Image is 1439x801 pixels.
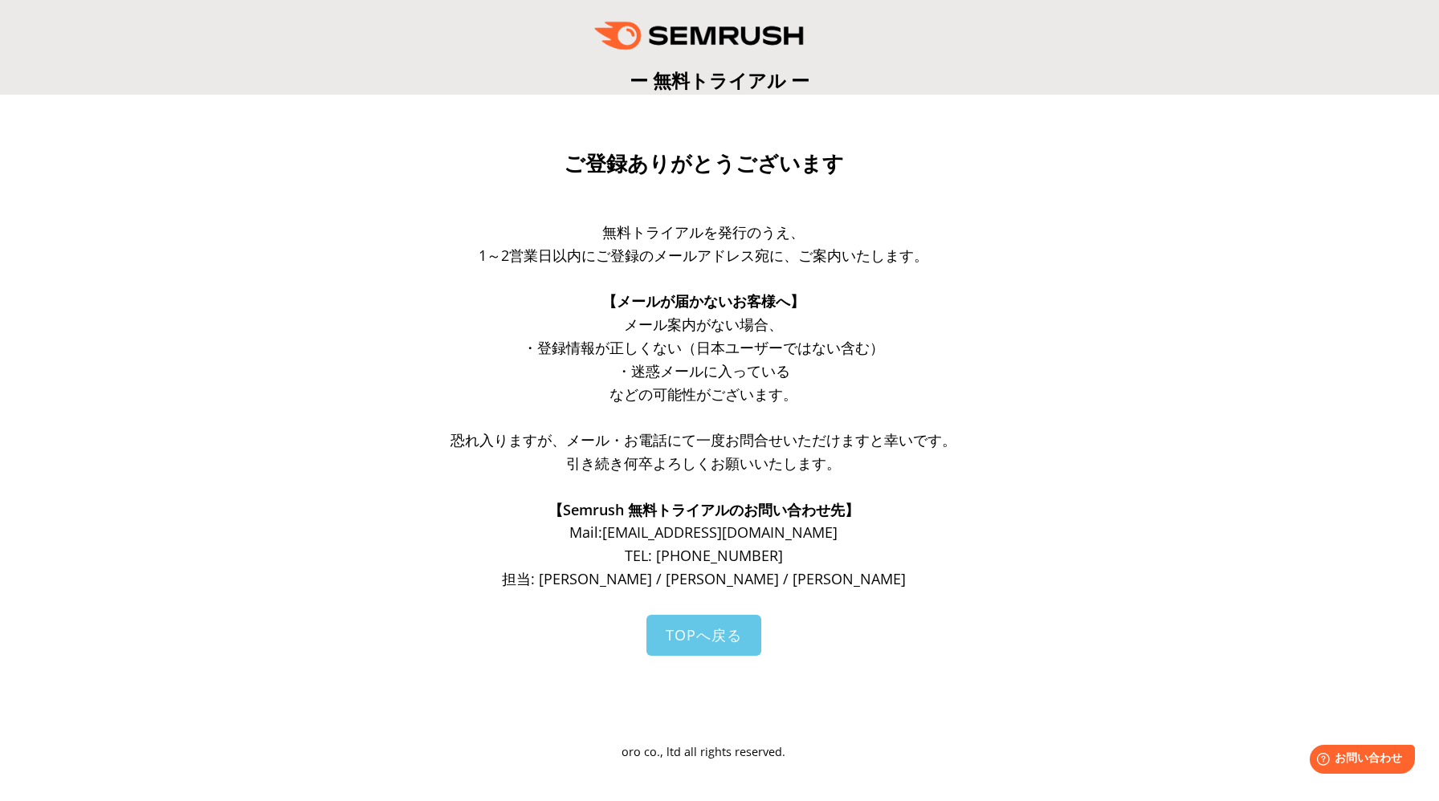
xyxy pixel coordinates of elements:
[450,430,956,449] span: 恐れ入りますが、メール・お電話にて一度お問合せいただけますと幸いです。
[617,361,790,380] span: ・迷惑メールに入っている
[622,744,785,759] span: oro co., ltd all rights reserved.
[602,291,805,311] span: 【メールが届かないお客様へ】
[666,625,742,644] span: TOPへ戻る
[609,384,797,404] span: などの可能性がございます。
[569,522,838,542] span: Mail: [EMAIL_ADDRESS][DOMAIN_NAME]
[502,569,906,588] span: 担当: [PERSON_NAME] / [PERSON_NAME] / [PERSON_NAME]
[625,546,783,565] span: TEL: [PHONE_NUMBER]
[479,246,928,265] span: 1～2営業日以内にご登録のメールアドレス宛に、ご案内いたします。
[624,315,783,334] span: メール案内がない場合、
[566,453,841,473] span: 引き続き何卒よろしくお願いいたします。
[1296,738,1421,783] iframe: Help widget launcher
[630,67,809,93] span: ー 無料トライアル ー
[646,615,761,656] a: TOPへ戻る
[548,500,859,519] span: 【Semrush 無料トライアルのお問い合わせ先】
[564,152,844,176] span: ご登録ありがとうございます
[523,338,884,357] span: ・登録情報が正しくない（日本ユーザーではない含む）
[602,222,805,242] span: 無料トライアルを発行のうえ、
